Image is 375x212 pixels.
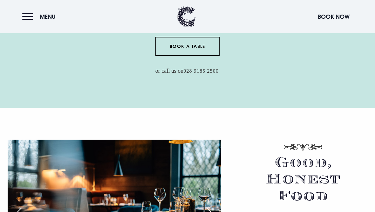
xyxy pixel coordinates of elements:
[183,68,219,74] a: 028 9185 2500
[315,10,353,23] button: Book Now
[155,37,220,56] a: Book a Table
[40,13,56,20] span: Menu
[177,6,196,27] img: Clandeboye Lodge
[239,160,367,204] h2: Good, Honest Food
[22,10,59,23] button: Menu
[69,65,306,76] p: or call us on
